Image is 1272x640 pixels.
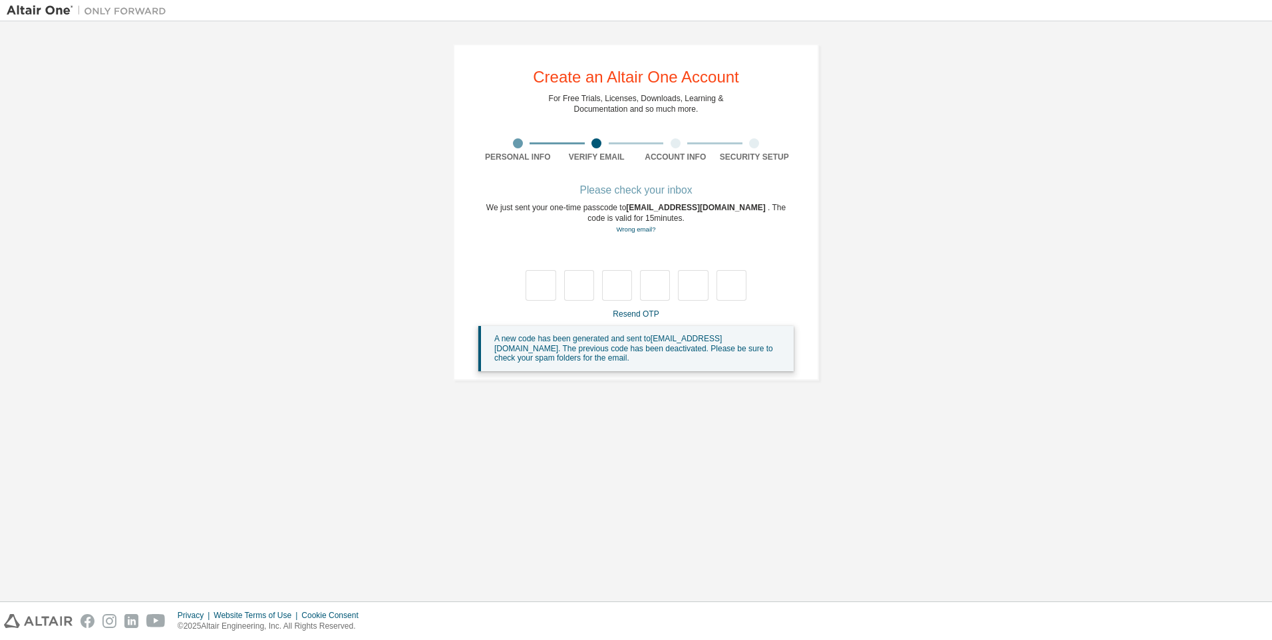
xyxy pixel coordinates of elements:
div: Verify Email [557,152,637,162]
div: Personal Info [478,152,557,162]
a: Resend OTP [613,309,659,319]
div: Please check your inbox [478,186,794,194]
img: youtube.svg [146,614,166,628]
div: Privacy [178,610,214,621]
div: Security Setup [715,152,794,162]
div: For Free Trials, Licenses, Downloads, Learning & Documentation and so much more. [549,93,724,114]
img: instagram.svg [102,614,116,628]
span: A new code has been generated and sent to [EMAIL_ADDRESS][DOMAIN_NAME] . The previous code has be... [494,334,773,363]
div: Cookie Consent [301,610,366,621]
span: [EMAIL_ADDRESS][DOMAIN_NAME] [626,203,768,212]
img: altair_logo.svg [4,614,73,628]
div: Website Terms of Use [214,610,301,621]
img: linkedin.svg [124,614,138,628]
div: Create an Altair One Account [533,69,739,85]
div: We just sent your one-time passcode to . The code is valid for 15 minutes. [478,202,794,235]
img: facebook.svg [80,614,94,628]
div: Account Info [636,152,715,162]
img: Altair One [7,4,173,17]
p: © 2025 Altair Engineering, Inc. All Rights Reserved. [178,621,367,632]
a: Go back to the registration form [616,226,655,233]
